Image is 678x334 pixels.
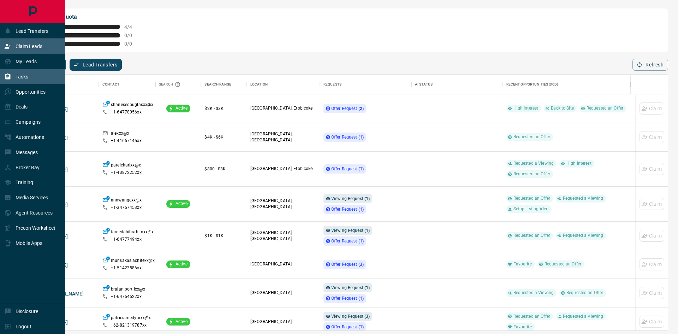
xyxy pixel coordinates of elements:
[173,319,190,325] span: Active
[511,160,557,166] span: Requested a Viewing
[364,228,370,233] strong: ( 1 )
[323,133,366,142] div: Offer Request (1)
[511,261,535,267] span: Favourite
[511,105,541,111] span: High Interest
[542,261,584,267] span: Requested an Offer
[358,239,364,244] strong: ( 1 )
[323,283,372,292] div: Viewing Request (1)
[560,233,606,239] span: Requested a Viewing
[511,314,553,320] span: Requested an Offer
[358,324,364,329] strong: ( 1 )
[102,75,119,94] div: Contact
[564,290,606,296] span: Requested an Offer
[111,315,151,322] p: patriciamedyarxx@x
[111,294,142,300] p: +1- 64764622xx
[250,131,316,143] p: [GEOGRAPHIC_DATA], [GEOGRAPHIC_DATA]
[111,258,155,265] p: munsakasiachitexx@x
[111,138,142,144] p: +1- 41667145xx
[323,236,366,246] div: Offer Request (1)
[38,13,140,21] p: My Daily Quota
[173,261,190,267] span: Active
[358,296,364,301] strong: ( 1 )
[511,324,535,330] span: Favourite
[331,106,364,111] span: Offer Request
[323,205,366,214] div: Offer Request (1)
[111,130,129,138] p: alexxx@x
[250,75,268,94] div: Location
[204,75,231,94] div: Search Range
[331,239,364,244] span: Offer Request
[320,75,411,94] div: Requests
[331,324,364,329] span: Offer Request
[250,105,316,111] p: [GEOGRAPHIC_DATA], Etobicoke
[70,59,122,71] button: Lead Transfers
[111,109,142,115] p: +1- 64778056xx
[548,105,577,111] span: Back to Site
[560,195,606,201] span: Requested a Viewing
[364,285,370,290] strong: ( 1 )
[173,201,190,207] span: Active
[331,314,370,319] span: Viewing Request
[250,198,316,210] p: [GEOGRAPHIC_DATA], [GEOGRAPHIC_DATA]
[204,134,243,140] p: $4K - $6K
[506,75,558,94] div: Recent Opportunities (30d)
[323,104,366,113] div: Offer Request (2)
[331,296,364,301] span: Offer Request
[250,290,316,296] p: [GEOGRAPHIC_DATA]
[250,319,316,325] p: [GEOGRAPHIC_DATA]
[111,162,141,170] p: patelcharixx@x
[111,286,145,294] p: brajan.portilxx@x
[358,135,364,140] strong: ( 1 )
[358,207,364,212] strong: ( 1 )
[331,135,364,140] span: Offer Request
[204,166,243,172] p: $800 - $3K
[323,294,366,303] div: Offer Request (1)
[331,207,364,212] span: Offer Request
[323,322,366,332] div: Offer Request (1)
[323,194,372,203] div: Viewing Request (1)
[331,285,370,290] span: Viewing Request
[111,322,147,328] p: +62- 821319787xx
[250,261,316,267] p: [GEOGRAPHIC_DATA]
[358,106,364,111] strong: ( 2 )
[111,229,154,236] p: fareedahibrahimxx@x
[323,260,366,269] div: Offer Request (3)
[111,102,153,109] p: shanesedouglasxx@x
[358,166,364,171] strong: ( 1 )
[173,105,190,111] span: Active
[99,75,155,94] div: Contact
[564,160,594,166] span: High Interest
[560,314,606,320] span: Requested a Viewing
[159,75,182,94] div: Search
[331,196,370,201] span: Viewing Request
[323,164,366,174] div: Offer Request (1)
[204,105,243,112] p: $2K - $3K
[124,24,140,30] span: 4 / 4
[331,262,364,267] span: Offer Request
[511,206,552,212] span: Setup Listing Alert
[201,75,246,94] div: Search Range
[331,166,364,171] span: Offer Request
[511,195,553,201] span: Requested an Offer
[111,236,142,242] p: +1- 64777494xx
[250,230,316,242] p: [GEOGRAPHIC_DATA], [GEOGRAPHIC_DATA]
[584,105,626,111] span: Requested an Offer
[511,233,553,239] span: Requested an Offer
[415,75,433,94] div: AI Status
[250,166,316,172] p: [GEOGRAPHIC_DATA], Etobicoke
[364,196,370,201] strong: ( 1 )
[511,171,553,177] span: Requested an Offer
[111,205,142,211] p: +1- 34757453xx
[511,134,553,140] span: Requested an Offer
[111,197,142,205] p: annwangcxx@x
[124,41,140,47] span: 0 / 0
[411,75,503,94] div: AI Status
[331,228,370,233] span: Viewing Request
[111,170,142,176] p: +1- 43872252xx
[358,262,364,267] strong: ( 3 )
[632,59,668,71] button: Refresh
[323,312,372,321] div: Viewing Request (3)
[124,33,140,38] span: 0 / 0
[111,265,142,271] p: +1- 51423586xx
[323,75,341,94] div: Requests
